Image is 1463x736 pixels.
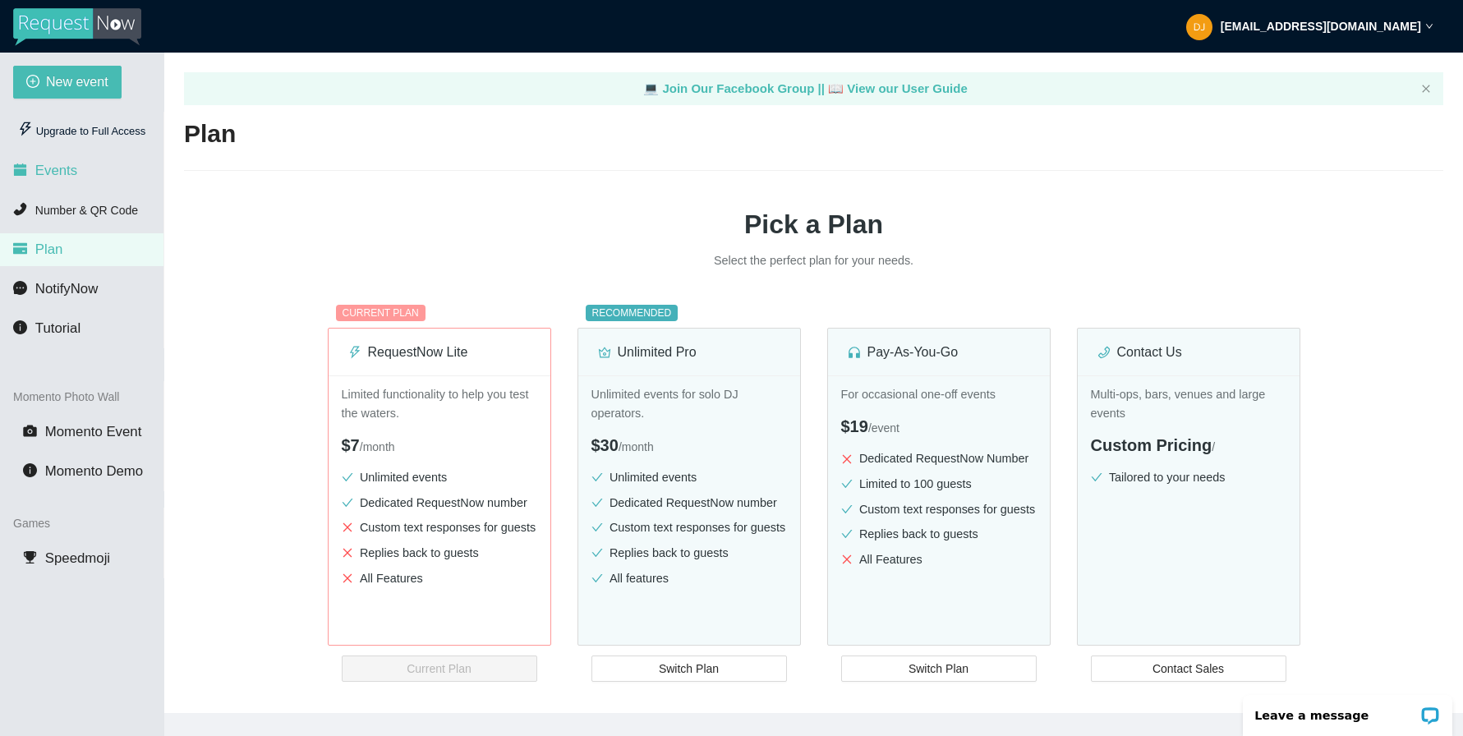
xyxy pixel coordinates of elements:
span: laptop [828,81,844,95]
p: Unlimited events for solo DJ operators. [591,385,787,422]
span: customer-service [848,346,861,359]
button: close [1421,84,1431,94]
span: phone [13,202,27,216]
span: check [591,522,603,533]
li: Unlimited events [342,468,537,487]
li: Replies back to guests [591,544,787,563]
li: Limited to 100 guests [841,475,1037,494]
span: close [841,453,853,465]
span: info-circle [23,463,37,477]
li: Replies back to guests [841,525,1037,544]
a: laptop View our User Guide [828,81,968,95]
sup: RECOMMENDED [586,305,679,321]
li: Custom text responses for guests [841,500,1037,519]
sup: CURRENT PLAN [336,305,426,321]
span: Speedmoji [45,550,110,566]
span: Tutorial [35,320,81,336]
span: phone [1097,346,1111,359]
button: Switch Plan [591,655,787,682]
span: info-circle [13,320,27,334]
div: Pay-As-You-Go [848,342,1030,362]
span: Plan [35,241,63,257]
h2: Plan [184,117,1443,151]
li: All Features [342,569,537,588]
span: calendar [13,163,27,177]
span: Momento Demo [45,463,143,479]
span: check [591,547,603,559]
span: message [13,281,27,295]
span: close [841,554,853,565]
img: RequestNow [13,8,141,46]
span: down [1425,22,1433,30]
span: / month [360,440,395,453]
li: Dedicated RequestNow number [591,494,787,513]
span: Events [35,163,77,178]
span: / [1212,440,1215,453]
li: All features [591,569,787,588]
span: Momento Event [45,424,142,439]
span: close [342,522,353,533]
div: Upgrade to Full Access [13,115,150,148]
span: $7 [342,436,360,454]
span: $19 [841,417,868,435]
span: camera [23,424,37,438]
span: laptop [643,81,659,95]
span: check [591,471,603,483]
iframe: LiveChat chat widget [1232,684,1463,736]
span: thunderbolt [18,122,33,136]
span: check [591,497,603,508]
span: check [841,504,853,515]
p: Select the perfect plan for your needs. [568,251,1060,270]
div: Unlimited Pro [598,342,780,362]
li: All Features [841,550,1037,569]
button: Current Plan [342,655,537,682]
span: check [342,497,353,508]
span: / month [619,440,654,453]
button: Switch Plan [841,655,1037,682]
span: trophy [23,550,37,564]
span: New event [46,71,108,92]
span: NotifyNow [35,281,98,297]
li: Dedicated RequestNow number [342,494,537,513]
span: Custom Pricing [1091,436,1212,454]
span: Switch Plan [909,660,968,678]
li: Tailored to your needs [1091,468,1286,487]
span: check [1091,471,1102,483]
span: Number & QR Code [35,204,138,217]
span: check [841,528,853,540]
p: For occasional one-off events [841,385,1037,404]
span: credit-card [13,241,27,255]
span: check [591,573,603,584]
li: Custom text responses for guests [342,518,537,537]
li: Replies back to guests [342,544,537,563]
span: Contact Sales [1152,660,1224,678]
span: thunderbolt [348,346,361,359]
img: 58af1a5340717f453292e02ea9ebbb51 [1186,14,1212,40]
span: check [841,478,853,490]
span: Switch Plan [659,660,719,678]
p: Limited functionality to help you test the waters. [342,385,537,422]
button: plus-circleNew event [13,66,122,99]
span: plus-circle [26,75,39,90]
span: close [342,573,353,584]
span: / event [868,421,899,435]
span: close [342,547,353,559]
strong: [EMAIL_ADDRESS][DOMAIN_NAME] [1221,20,1421,33]
div: RequestNow Lite [348,342,531,362]
a: laptop Join Our Facebook Group || [643,81,828,95]
button: Contact Sales [1091,655,1286,682]
span: $30 [591,436,619,454]
h1: Pick a Plan [184,204,1443,245]
li: Dedicated RequestNow Number [841,449,1037,468]
li: Unlimited events [591,468,787,487]
li: Custom text responses for guests [591,518,787,537]
span: check [342,471,353,483]
div: Contact Us [1097,342,1280,362]
span: crown [598,346,611,359]
p: Multi-ops, bars, venues and large events [1091,385,1286,422]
